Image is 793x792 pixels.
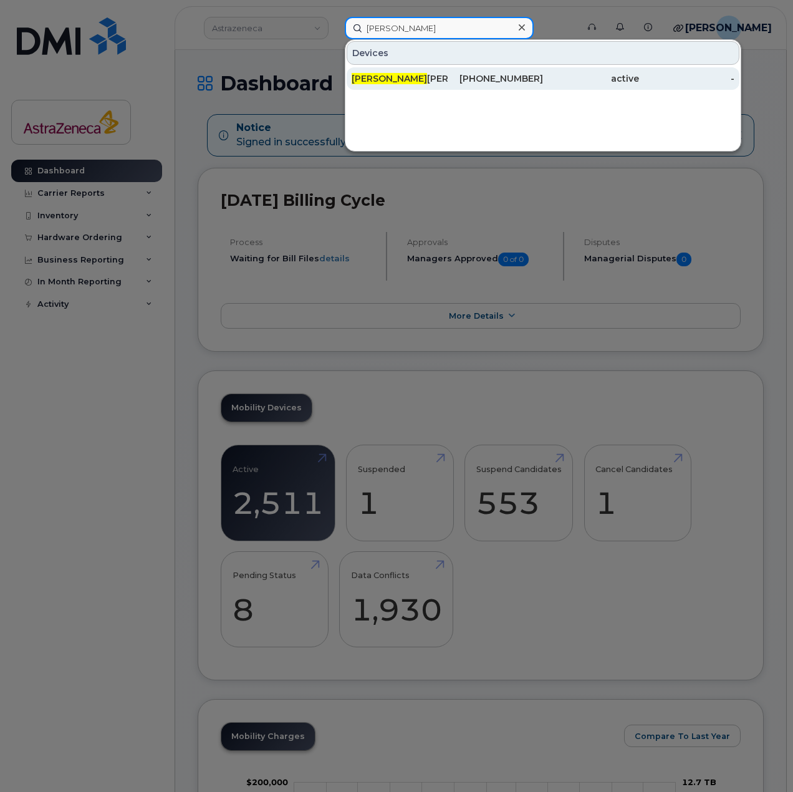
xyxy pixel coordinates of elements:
div: active [543,72,639,85]
div: - [639,72,735,85]
span: [PERSON_NAME] [352,73,427,84]
div: Devices [347,41,739,65]
div: [PHONE_NUMBER] [448,72,544,85]
div: [PERSON_NAME] [352,72,448,85]
a: [PERSON_NAME][PERSON_NAME][PHONE_NUMBER]active- [347,67,739,90]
